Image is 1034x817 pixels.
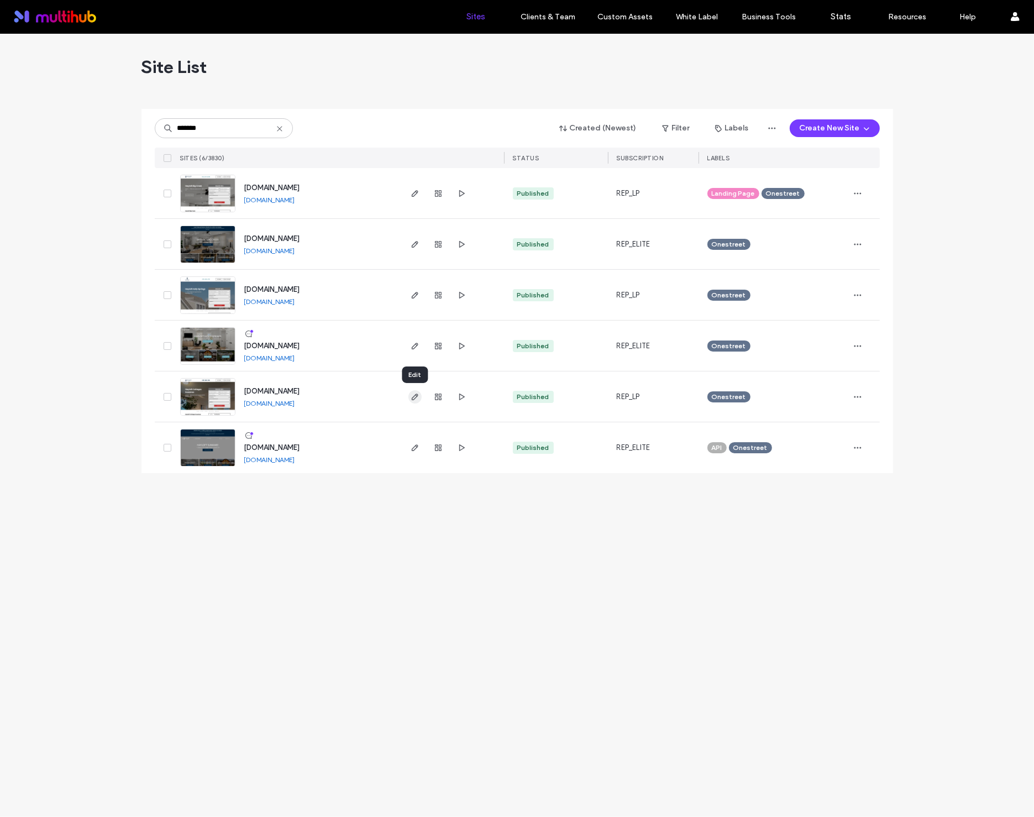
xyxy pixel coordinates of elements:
[513,154,539,162] span: STATUS
[244,196,295,204] a: [DOMAIN_NAME]
[960,12,977,22] label: Help
[831,12,851,22] label: Stats
[244,297,295,306] a: [DOMAIN_NAME]
[617,391,640,402] span: REP_LP
[707,154,730,162] span: LABELS
[244,354,295,362] a: [DOMAIN_NAME]
[651,119,701,137] button: Filter
[617,341,650,352] span: REP_ELITE
[244,443,300,452] a: [DOMAIN_NAME]
[712,392,746,402] span: Onestreet
[712,290,746,300] span: Onestreet
[517,443,549,453] div: Published
[244,285,300,294] a: [DOMAIN_NAME]
[733,443,768,453] span: Onestreet
[517,188,549,198] div: Published
[617,188,640,199] span: REP_LP
[244,247,295,255] a: [DOMAIN_NAME]
[402,366,428,383] div: Edit
[244,387,300,395] a: [DOMAIN_NAME]
[598,12,653,22] label: Custom Assets
[617,154,664,162] span: SUBSCRIPTION
[712,341,746,351] span: Onestreet
[180,154,225,162] span: SITES (6/3830)
[467,12,486,22] label: Sites
[517,392,549,402] div: Published
[550,119,647,137] button: Created (Newest)
[712,443,722,453] span: API
[888,12,926,22] label: Resources
[676,12,718,22] label: White Label
[617,239,650,250] span: REP_ELITE
[712,239,746,249] span: Onestreet
[25,8,48,18] span: Help
[617,442,650,453] span: REP_ELITE
[521,12,575,22] label: Clients & Team
[705,119,759,137] button: Labels
[141,56,207,78] span: Site List
[244,342,300,350] a: [DOMAIN_NAME]
[244,234,300,243] a: [DOMAIN_NAME]
[517,341,549,351] div: Published
[517,290,549,300] div: Published
[790,119,880,137] button: Create New Site
[244,399,295,407] a: [DOMAIN_NAME]
[244,184,300,192] a: [DOMAIN_NAME]
[712,188,755,198] span: Landing Page
[766,188,800,198] span: Onestreet
[742,12,796,22] label: Business Tools
[617,290,640,301] span: REP_LP
[517,239,549,249] div: Published
[244,455,295,464] a: [DOMAIN_NAME]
